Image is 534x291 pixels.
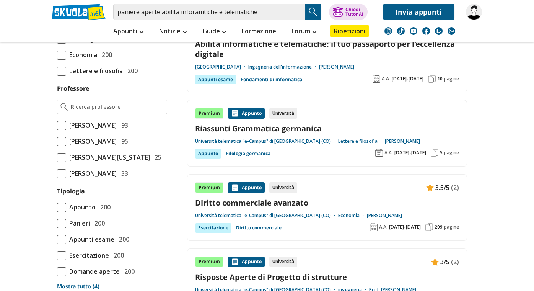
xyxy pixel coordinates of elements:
div: Appunti esame [195,75,236,84]
img: Ricerca professore [60,103,68,111]
img: youtube [410,27,417,35]
a: Diritto commerciale [236,223,282,232]
a: Forum [290,25,319,39]
img: AleDe82 [466,4,482,20]
a: Università telematica "e-Campus" di [GEOGRAPHIC_DATA] (CO) [195,213,338,219]
img: Pagine [431,149,438,157]
a: Risposte Aperte di Progetto di strutture [195,272,459,282]
div: Appunto [195,149,221,158]
img: Appunti contenuto [426,184,434,191]
div: Premium [195,182,223,193]
div: Appunto [228,108,265,119]
span: (2) [451,257,459,267]
img: Pagine [428,75,436,83]
span: 3.5/5 [435,183,449,193]
div: Appunto [228,257,265,267]
span: Panieri [66,218,90,228]
span: 5 [440,150,443,156]
span: A.A. [379,224,387,230]
img: tiktok [397,27,405,35]
a: Formazione [240,25,278,39]
a: Ripetizioni [330,25,369,37]
span: [PERSON_NAME] [66,136,117,146]
label: Tipologia [57,187,85,195]
a: Fondamenti di informatica [241,75,302,84]
img: Pagine [425,223,433,231]
input: Ricerca professore [71,103,164,111]
img: Appunti contenuto [231,110,239,117]
a: Riassunti Grammatica germanica [195,123,459,134]
span: [DATE]-[DATE] [392,76,423,82]
span: 33 [118,168,128,178]
button: Search Button [305,4,321,20]
a: Ingegneria dell'informazione [248,64,319,70]
img: twitch [435,27,443,35]
a: Guide [200,25,228,39]
span: Esercitazione [66,250,109,260]
span: Domande aperte [66,266,120,276]
img: Anno accademico [375,149,383,157]
span: 93 [118,120,128,130]
span: 200 [99,50,112,60]
div: Premium [195,108,223,119]
span: 200 [97,202,111,212]
label: Professore [57,84,89,93]
span: [DATE]-[DATE] [389,224,421,230]
img: instagram [384,27,392,35]
span: A.A. [382,76,390,82]
a: [GEOGRAPHIC_DATA] [195,64,248,70]
a: Abilità informatiche e telematiche: il tuo passaporto per l'eccellenza digitale [195,39,459,59]
a: Notizie [157,25,189,39]
span: pagine [444,150,459,156]
span: [PERSON_NAME] [66,120,117,130]
span: 200 [121,266,135,276]
div: Premium [195,257,223,267]
div: Chiedi Tutor AI [345,7,363,16]
img: Cerca appunti, riassunti o versioni [308,6,319,18]
a: Mostra tutto (4) [57,283,167,290]
span: 200 [91,218,105,228]
span: pagine [444,76,459,82]
a: [PERSON_NAME] [385,138,420,144]
div: Appunto [228,182,265,193]
span: 95 [118,136,128,146]
span: [DATE]-[DATE] [394,150,426,156]
span: Appunto [66,202,96,212]
button: ChiediTutor AI [329,4,368,20]
a: [PERSON_NAME] [367,213,402,219]
a: Lettere e filosofia [338,138,385,144]
span: pagine [444,224,459,230]
span: Appunti esame [66,234,114,244]
span: 25 [151,152,161,162]
img: Appunti contenuto [231,184,239,191]
span: 200 [116,234,129,244]
span: 3/5 [440,257,449,267]
span: 200 [124,66,138,76]
div: Università [269,108,297,119]
a: Filologia germanica [226,149,270,158]
div: Università [269,182,297,193]
span: Lettere e filosofia [66,66,123,76]
a: Appunti [111,25,146,39]
a: Diritto commerciale avanzato [195,198,459,208]
div: Università [269,257,297,267]
img: Anno accademico [370,223,378,231]
a: Università telematica "e-Campus" di [GEOGRAPHIC_DATA] (CO) [195,138,338,144]
img: Appunti contenuto [231,258,239,266]
span: [PERSON_NAME][US_STATE] [66,152,150,162]
span: A.A. [384,150,393,156]
img: Anno accademico [373,75,380,83]
span: Economia [66,50,97,60]
input: Cerca appunti, riassunti o versioni [113,4,305,20]
div: Esercitazione [195,223,231,232]
span: 10 [437,76,443,82]
a: [PERSON_NAME] [319,64,354,70]
img: Appunti contenuto [431,258,439,266]
span: (2) [451,183,459,193]
img: facebook [422,27,430,35]
img: WhatsApp [448,27,455,35]
a: Invia appunti [383,4,454,20]
span: 209 [435,224,443,230]
span: 200 [111,250,124,260]
span: [PERSON_NAME] [66,168,117,178]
